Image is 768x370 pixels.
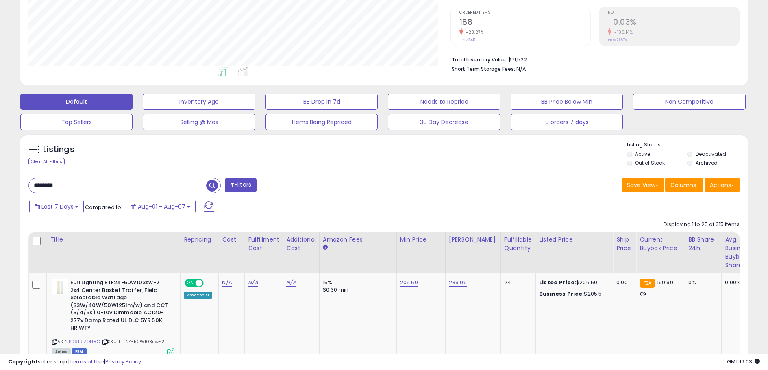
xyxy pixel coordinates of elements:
[504,279,529,286] div: 24
[640,279,655,288] small: FBA
[622,178,664,192] button: Save View
[70,358,104,366] a: Terms of Use
[511,114,623,130] button: 0 orders 7 days
[539,290,607,298] div: $205.5
[400,235,442,244] div: Min Price
[727,358,760,366] span: 2025-08-15 19:03 GMT
[248,279,258,287] a: N/A
[616,235,633,252] div: Ship Price
[265,94,378,110] button: BB Drop in 7d
[463,29,484,35] small: -23.27%
[265,114,378,130] button: Items Being Repriced
[504,235,532,252] div: Fulfillable Quantity
[143,94,255,110] button: Inventory Age
[511,94,623,110] button: BB Price Below Min
[725,279,752,286] div: 0.00%
[459,37,475,42] small: Prev: 245
[286,235,316,252] div: Additional Cost
[126,200,196,213] button: Aug-01 - Aug-07
[143,114,255,130] button: Selling @ Max
[688,279,715,286] div: 0%
[705,178,740,192] button: Actions
[20,94,133,110] button: Default
[688,235,718,252] div: BB Share 24h.
[611,29,633,35] small: -100.14%
[459,11,591,15] span: Ordered Items
[85,203,122,211] span: Compared to:
[222,279,232,287] a: N/A
[696,150,726,157] label: Deactivated
[449,279,467,287] a: 239.99
[8,358,38,366] strong: Copyright
[388,94,500,110] button: Needs to Reprice
[101,338,164,345] span: | SKU: ETF24-50W103sw-2
[225,178,257,192] button: Filters
[633,94,745,110] button: Non Competitive
[665,178,703,192] button: Columns
[323,279,390,286] div: 15%
[138,202,185,211] span: Aug-01 - Aug-07
[452,65,515,72] b: Short Term Storage Fees:
[323,286,390,294] div: $0.30 min
[539,279,607,286] div: $205.50
[29,200,84,213] button: Last 7 Days
[608,17,739,28] h2: -0.03%
[69,338,100,345] a: B09P9ZQN8C
[52,279,68,295] img: 21bAXgp8gLL._SL40_.jpg
[449,235,497,244] div: [PERSON_NAME]
[70,279,169,334] b: Euri Lighting ETF24-50W103sw-2 2x4 Center Basket Troffer, Field Selectable Wattage (33W/40W/50W12...
[635,150,650,157] label: Active
[616,279,630,286] div: 0.00
[202,280,215,287] span: OFF
[8,358,141,366] div: seller snap | |
[105,358,141,366] a: Privacy Policy
[539,235,609,244] div: Listed Price
[696,159,718,166] label: Archived
[640,235,681,252] div: Current Buybox Price
[248,235,279,252] div: Fulfillment Cost
[459,17,591,28] h2: 188
[41,202,74,211] span: Last 7 Days
[323,244,328,251] small: Amazon Fees.
[725,235,755,270] div: Avg. Business Buybox Share
[452,54,733,64] li: $71,522
[43,144,74,155] h5: Listings
[608,37,627,42] small: Prev: 21.87%
[608,11,739,15] span: ROI
[323,235,393,244] div: Amazon Fees
[50,235,177,244] div: Title
[635,159,665,166] label: Out of Stock
[185,280,196,287] span: ON
[286,279,296,287] a: N/A
[388,114,500,130] button: 30 Day Decrease
[28,158,65,165] div: Clear All Filters
[20,114,133,130] button: Top Sellers
[539,290,584,298] b: Business Price:
[657,279,673,286] span: 199.99
[452,56,507,63] b: Total Inventory Value:
[670,181,696,189] span: Columns
[400,279,418,287] a: 205.50
[664,221,740,229] div: Displaying 1 to 25 of 315 items
[184,292,212,299] div: Amazon AI
[184,235,215,244] div: Repricing
[516,65,526,73] span: N/A
[627,141,748,149] p: Listing States:
[222,235,241,244] div: Cost
[539,279,576,286] b: Listed Price:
